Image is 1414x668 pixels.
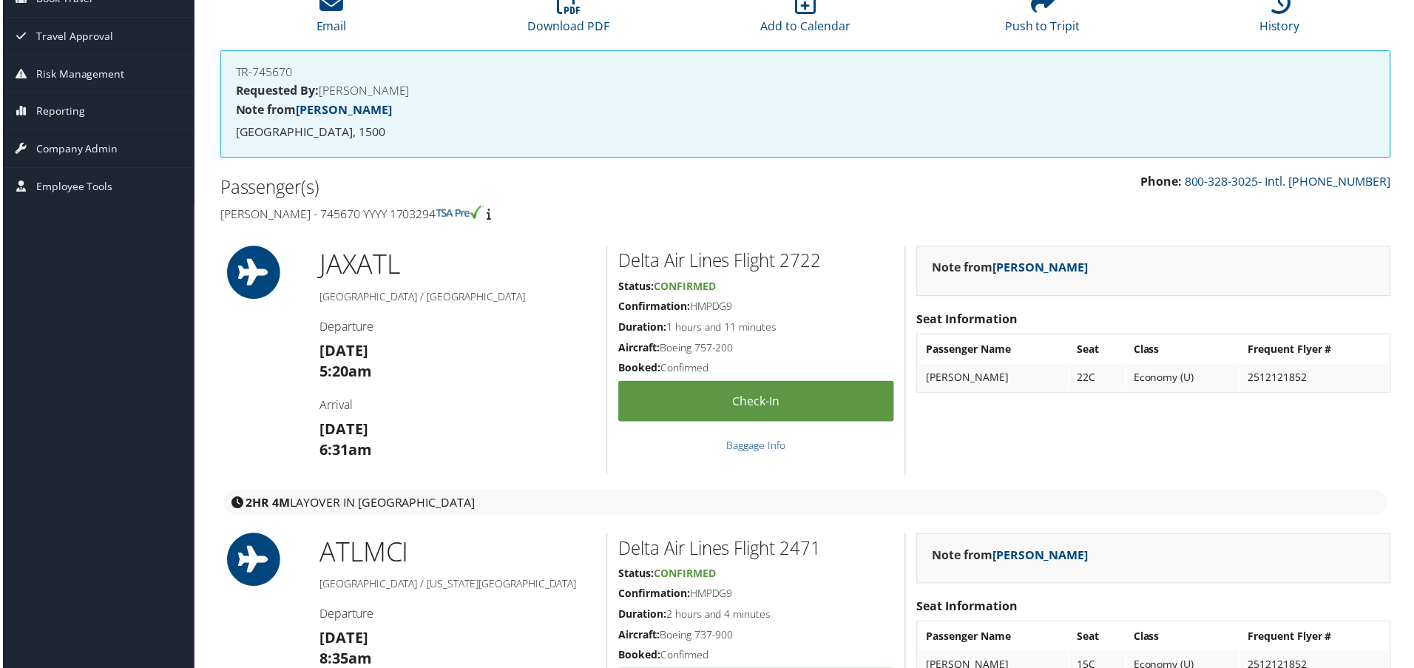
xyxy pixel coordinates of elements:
a: [PERSON_NAME] [294,102,390,118]
h2: Delta Air Lines Flight 2471 [618,538,895,563]
th: Frequent Flyer # [1243,337,1392,364]
span: Confirmed [654,569,716,583]
th: Passenger Name [920,337,1070,364]
strong: Phone: [1143,174,1184,190]
td: 2512121852 [1243,365,1392,392]
h4: [PERSON_NAME] [234,85,1379,97]
h2: Passenger(s) [218,175,795,200]
strong: Seat Information [918,601,1019,617]
strong: Note from [933,260,1090,277]
span: Travel Approval [33,18,111,55]
th: Class [1129,626,1242,652]
strong: Status: [618,569,654,583]
p: [GEOGRAPHIC_DATA], 1500 [234,124,1379,143]
strong: Note from [234,102,390,118]
strong: Seat Information [918,312,1019,328]
h4: [PERSON_NAME] - 745670 YYYY 1703294 [218,206,795,223]
strong: Booked: [618,362,660,376]
th: Seat [1072,626,1127,652]
strong: Booked: [618,650,660,664]
h5: [GEOGRAPHIC_DATA] / [US_STATE][GEOGRAPHIC_DATA] [318,579,595,594]
th: Passenger Name [920,626,1070,652]
h5: Boeing 737-900 [618,630,895,645]
td: 22C [1072,365,1127,392]
strong: Aircraft: [618,630,660,644]
span: Confirmed [654,280,716,294]
h4: Departure [318,320,595,336]
strong: [DATE] [318,421,367,441]
h5: HMPDG9 [618,589,895,604]
div: layover in [GEOGRAPHIC_DATA] [222,492,1390,517]
strong: Duration: [618,321,666,335]
strong: [DATE] [318,342,367,362]
th: Seat [1072,337,1127,364]
span: Risk Management [33,55,122,92]
td: [PERSON_NAME] [920,365,1070,392]
h4: Departure [318,608,595,624]
strong: 6:31am [318,442,371,462]
a: Check-in [618,382,895,423]
strong: 5:20am [318,362,371,382]
td: Economy (U) [1129,365,1242,392]
span: Employee Tools [33,169,110,206]
span: Reporting [33,93,82,130]
th: Frequent Flyer # [1243,626,1392,652]
h1: JAX ATL [318,247,595,284]
h5: HMPDG9 [618,300,895,315]
h5: 1 hours and 11 minutes [618,321,895,336]
th: Class [1129,337,1242,364]
a: Baggage Info [727,440,786,454]
strong: Duration: [618,610,666,624]
h2: Delta Air Lines Flight 2722 [618,249,895,274]
a: [PERSON_NAME] [994,549,1090,565]
strong: Requested By: [234,83,317,99]
h5: 2 hours and 4 minutes [618,610,895,624]
a: [PERSON_NAME] [994,260,1090,277]
h5: [GEOGRAPHIC_DATA] / [GEOGRAPHIC_DATA] [318,291,595,306]
h5: Confirmed [618,650,895,665]
strong: Confirmation: [618,589,690,603]
a: 800-328-3025- Intl. [PHONE_NUMBER] [1187,174,1394,190]
strong: Status: [618,280,654,294]
img: tsa-precheck.png [435,206,483,220]
strong: Note from [933,549,1090,565]
h1: ATL MCI [318,536,595,573]
h5: Boeing 757-200 [618,342,895,357]
strong: 2HR 4M [244,496,288,513]
span: Company Admin [33,131,115,168]
h4: TR-745670 [234,66,1379,78]
strong: Confirmation: [618,300,690,314]
strong: [DATE] [318,630,367,650]
h4: Arrival [318,398,595,414]
h5: Confirmed [618,362,895,377]
strong: Aircraft: [618,342,660,356]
